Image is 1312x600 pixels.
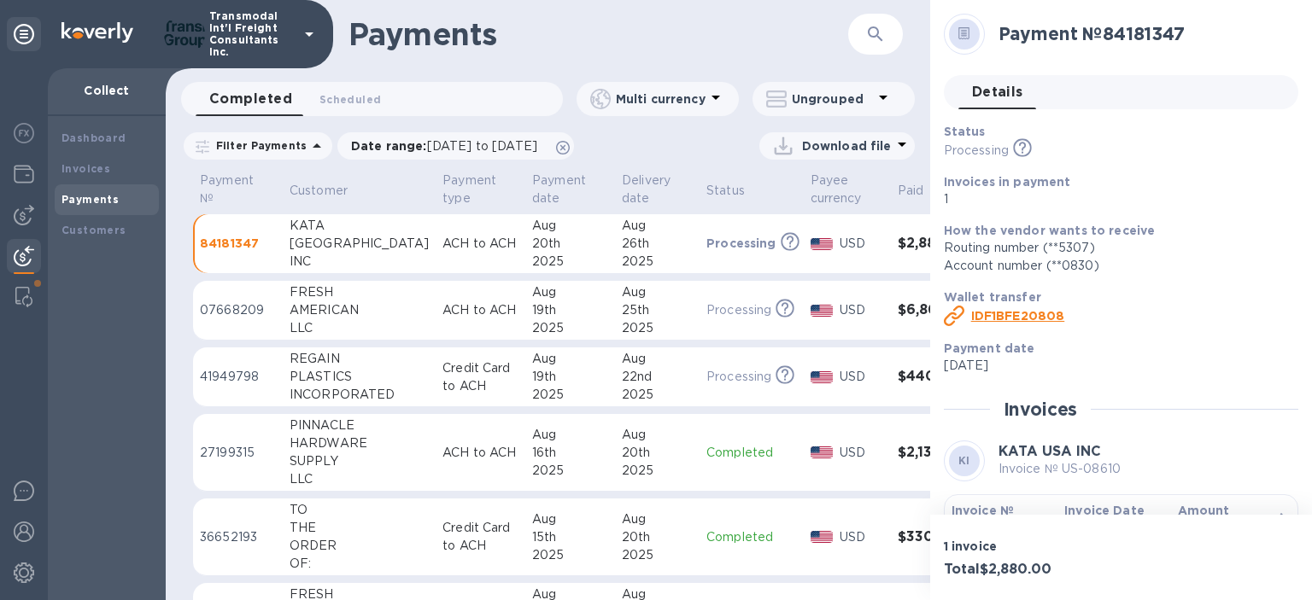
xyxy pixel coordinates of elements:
span: Paid [898,182,946,200]
div: Aug [622,217,693,235]
img: USD [811,238,834,250]
div: Routing number (**5307) [944,239,1285,257]
div: TO [290,501,429,519]
p: ACH to ACH [442,444,518,462]
p: [DATE] [944,357,1285,375]
div: INCORPORATED [290,386,429,404]
p: Processing [706,368,771,386]
img: USD [811,371,834,383]
h3: $440.00 [898,369,972,385]
div: Aug [532,426,608,444]
p: Processing [706,301,771,319]
div: 25th [622,301,693,319]
div: 20th [622,528,693,546]
p: ACH to ACH [442,301,518,319]
div: 20th [622,444,693,462]
div: SUPPLY [290,452,429,470]
h2: Payment № 84181347 [999,23,1285,44]
p: Status [706,182,745,200]
div: 2025 [622,253,693,271]
p: Collect [61,82,152,99]
p: 41949798 [200,368,276,386]
b: Invoice № [952,504,1014,517]
div: OF: [290,555,429,573]
p: USD [840,444,883,462]
div: Unpin categories [7,17,41,51]
div: LLC [290,470,429,488]
span: Payee currency [811,172,884,207]
h3: $330.00 [898,529,972,545]
div: 20th [532,235,608,253]
p: Payment date [532,172,586,207]
span: [DATE] to [DATE] [427,139,537,153]
p: 27199315 [200,444,276,462]
b: Wallet transfer [944,290,1041,304]
div: 2025 [532,253,608,271]
div: 26th [622,235,693,253]
div: [GEOGRAPHIC_DATA] [290,235,429,253]
b: KATA USA INC [999,443,1101,459]
span: Payment type [442,172,518,207]
b: ID F1BFE20808 [971,309,1065,323]
div: 2025 [622,462,693,480]
h3: Total $2,880.00 [944,562,1115,578]
div: Aug [532,510,608,528]
b: Payment date [944,341,1035,355]
div: 2025 [532,546,608,564]
div: LLC [290,319,429,337]
div: REGAIN [290,350,429,368]
p: ACH to ACH [442,235,518,253]
b: How the vendor wants to receive [944,224,1156,237]
p: Invoice № US-08610 [999,460,1121,478]
span: Status [706,182,767,200]
p: Processing [706,235,776,252]
b: Dashboard [61,131,126,144]
div: PLASTICS [290,368,429,386]
div: Account number (**0830) [944,257,1285,275]
div: ORDER [290,537,429,555]
b: KI [958,454,970,467]
p: Multi currency [616,90,706,108]
div: PINNACLE [290,417,429,434]
p: USD [840,235,883,253]
p: 36652193 [200,528,276,546]
p: USD [840,528,883,546]
span: Customer [290,182,370,200]
button: Invoice №Invoice DateAmount [944,494,1298,553]
p: 1 invoice [944,538,1115,555]
b: Amount [1178,504,1230,517]
p: Payment № [200,172,254,207]
b: Payments [61,193,119,206]
div: 16th [532,444,608,462]
div: HARDWARE [290,434,429,452]
div: Aug [532,350,608,368]
img: Wallets [14,164,34,184]
p: Completed [706,444,797,462]
div: 2025 [532,462,608,480]
div: 2025 [532,386,608,404]
div: Aug [622,350,693,368]
b: Status [944,125,986,138]
span: Payment date [532,172,608,207]
span: Delivery date [622,172,693,207]
div: 2025 [622,386,693,404]
p: Delivery date [622,172,671,207]
div: 2025 [532,319,608,337]
p: Date range : [351,137,546,154]
p: USD [840,368,883,386]
p: Credit Card to ACH [442,359,518,395]
div: INC [290,253,429,271]
h3: $2,137.69 [898,445,972,461]
div: Aug [532,283,608,301]
div: KATA [290,217,429,235]
img: USD [811,531,834,543]
h3: $2,880.00 [898,236,972,252]
b: Invoices in payment [944,175,1071,189]
p: Ungrouped [792,90,873,108]
h3: $6,860.00 [898,302,972,318]
h2: Invoices [1004,399,1078,420]
p: Payment type [442,172,496,207]
b: Invoices [61,162,110,175]
div: Aug [622,283,693,301]
div: THE [290,519,429,537]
